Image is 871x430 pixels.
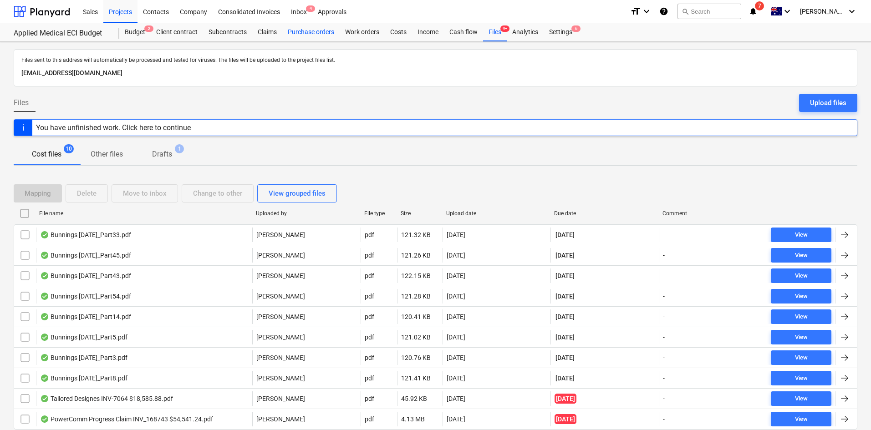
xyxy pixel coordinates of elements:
[256,312,305,321] p: [PERSON_NAME]
[447,395,465,402] div: [DATE]
[500,25,509,32] span: 9+
[555,312,576,321] span: [DATE]
[21,57,850,64] p: Files sent to this address will automatically be processed and tested for viruses. The files will...
[677,4,741,19] button: Search
[40,415,213,423] div: PowerComm Progress Claim INV_168743 $54,541.24.pdf
[825,386,871,430] iframe: Chat Widget
[40,374,127,382] div: Bunnings [DATE]_Part8.pdf
[203,23,252,41] a: Subcontracts
[771,268,831,283] button: View
[401,415,425,423] div: 4.13 MB
[771,248,831,263] button: View
[771,371,831,385] button: View
[771,391,831,406] button: View
[663,334,665,341] div: -
[401,334,431,341] div: 121.02 KB
[544,23,578,41] div: Settings
[40,415,49,423] div: OCR finished
[14,97,29,108] span: Files
[40,231,131,238] div: Bunnings [DATE]_Part33.pdf
[365,374,374,382] div: pdf
[40,272,49,279] div: OCR finished
[447,415,465,423] div: [DATE]
[771,412,831,426] button: View
[40,252,131,259] div: Bunnings [DATE]_Part45.pdf
[340,23,385,41] div: Work orders
[447,293,465,300] div: [DATE]
[256,210,357,217] div: Uploaded by
[365,354,374,361] div: pdf
[795,332,808,343] div: View
[257,184,337,202] button: View grouped files
[256,374,305,383] p: [PERSON_NAME]
[663,272,665,279] div: -
[663,252,665,259] div: -
[365,395,374,402] div: pdf
[401,210,439,217] div: Size
[447,231,465,238] div: [DATE]
[412,23,444,41] a: Income
[795,271,808,281] div: View
[507,23,544,41] a: Analytics
[401,252,431,259] div: 121.26 KB
[682,8,689,15] span: search
[755,1,764,10] span: 7
[365,334,374,341] div: pdf
[401,395,427,402] div: 45.92 KB
[40,272,131,279] div: Bunnings [DATE]_Part43.pdf
[401,374,431,382] div: 121.41 KB
[401,293,431,300] div: 121.28 KB
[641,6,652,17] i: keyboard_arrow_down
[554,210,655,217] div: Due date
[365,231,374,238] div: pdf
[91,149,123,160] p: Other files
[282,23,340,41] a: Purchase orders
[662,210,764,217] div: Comment
[269,187,326,199] div: View grouped files
[444,23,483,41] a: Cash flow
[795,353,808,363] div: View
[630,6,641,17] i: format_size
[795,414,808,425] div: View
[40,252,49,259] div: OCR finished
[365,415,374,423] div: pdf
[555,374,576,383] span: [DATE]
[40,334,127,341] div: Bunnings [DATE]_Part5.pdf
[365,313,374,320] div: pdf
[151,23,203,41] a: Client contract
[365,272,374,279] div: pdf
[401,313,431,320] div: 120.41 KB
[40,293,49,300] div: OCR finished
[446,210,547,217] div: Upload date
[795,312,808,322] div: View
[799,94,857,112] button: Upload files
[663,231,665,238] div: -
[555,251,576,260] span: [DATE]
[365,293,374,300] div: pdf
[32,149,61,160] p: Cost files
[256,292,305,301] p: [PERSON_NAME]
[40,334,49,341] div: OCR finished
[36,123,191,132] div: You have unfinished work. Click here to continue
[119,23,151,41] a: Budget2
[119,23,151,41] div: Budget
[256,230,305,239] p: [PERSON_NAME]
[483,23,507,41] div: Files
[364,210,393,217] div: File type
[365,252,374,259] div: pdf
[663,354,665,361] div: -
[663,374,665,382] div: -
[40,313,49,320] div: OCR finished
[152,149,172,160] p: Drafts
[447,313,465,320] div: [DATE]
[795,373,808,384] div: View
[40,293,131,300] div: Bunnings [DATE]_Part54.pdf
[659,6,668,17] i: Knowledge base
[40,395,173,402] div: Tailored Designes INV-7064 $18,585.88.pdf
[256,353,305,362] p: [PERSON_NAME]
[385,23,412,41] div: Costs
[810,97,846,109] div: Upload files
